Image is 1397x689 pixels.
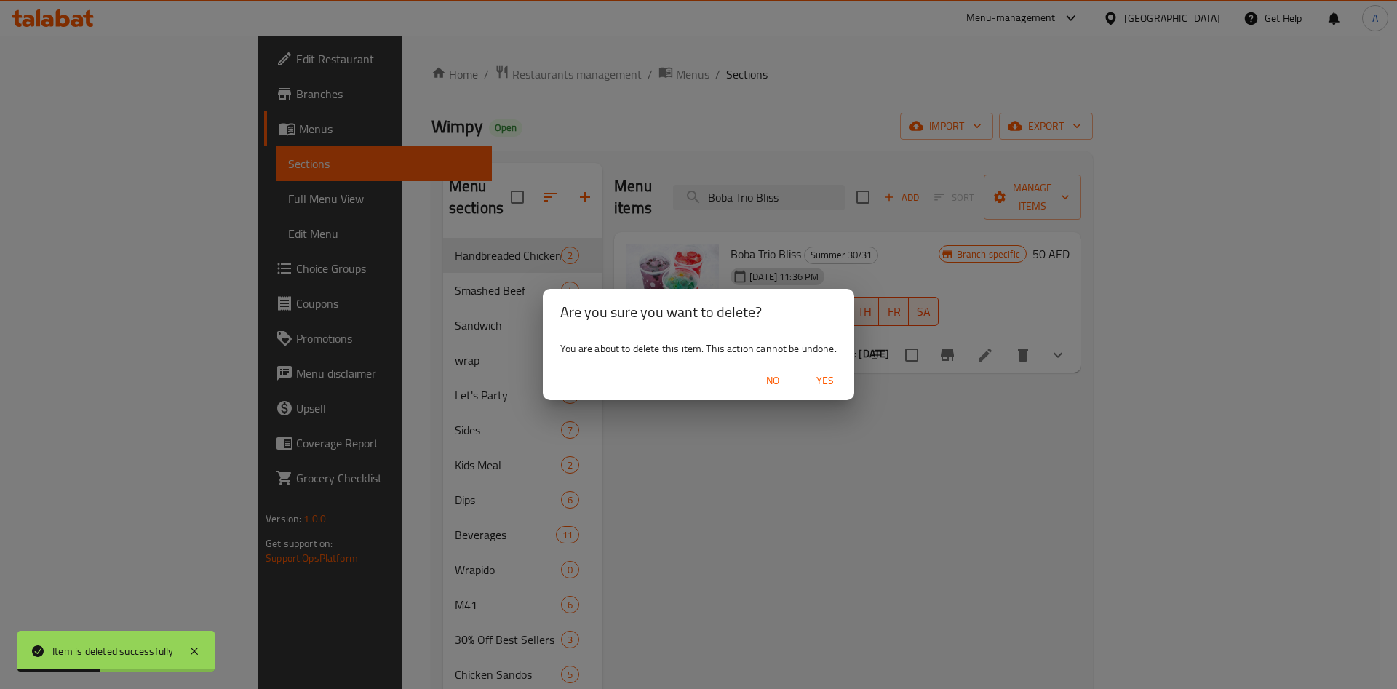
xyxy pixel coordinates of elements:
div: Item is deleted successfully [52,643,174,659]
button: No [749,367,796,394]
button: Yes [802,367,848,394]
span: Yes [808,372,843,390]
h2: Are you sure you want to delete? [560,300,837,324]
div: You are about to delete this item. This action cannot be undone. [543,335,854,362]
span: No [755,372,790,390]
